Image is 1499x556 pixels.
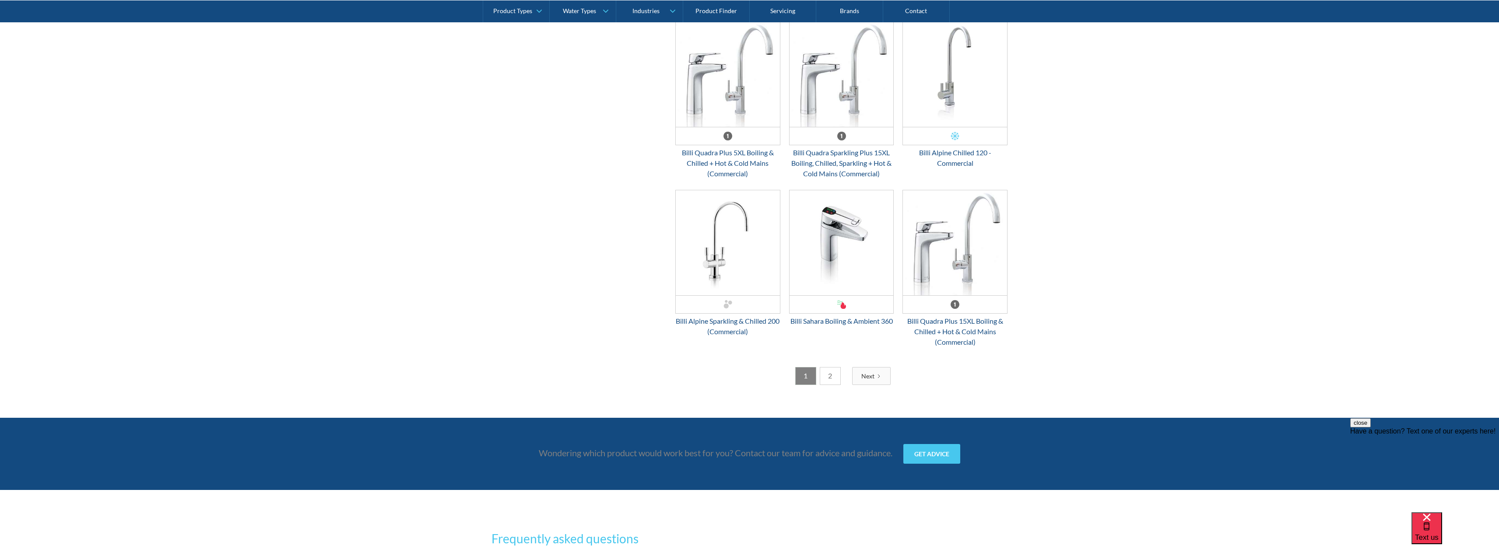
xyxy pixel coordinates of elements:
a: Billi Quadra Plus 15XL Boiling & Chilled + Hot & Cold Mains (Commercial)Billi Quadra Plus 15XL Bo... [902,190,1008,347]
a: 2 [820,367,841,385]
a: Get advice [903,444,960,464]
img: Billi Quadra Plus 15XL Boiling & Chilled + Hot & Cold Mains (Commercial) [903,190,1007,295]
div: Billi Alpine Chilled 120 - Commercial [902,147,1008,168]
div: Billi Quadra Sparkling Plus 15XL Boiling, Chilled, Sparkling + Hot & Cold Mains (Commercial) [789,147,894,179]
a: Billi Sahara Boiling & Ambient 360Billi Sahara Boiling & Ambient 360 [789,190,894,326]
img: Billi Alpine Sparkling & Chilled 200 (Commercial) [676,190,780,295]
img: Billi Quadra Sparkling Plus 15XL Boiling, Chilled, Sparkling + Hot & Cold Mains (Commercial) [790,22,894,127]
a: Billi Quadra Plus 5XL Boiling & Chilled + Hot & Cold Mains (Commercial)Billi Quadra Plus 5XL Boil... [675,21,780,179]
div: Product Types [493,7,532,14]
h3: Frequently asked questions [491,529,1008,548]
div: Water Types [563,7,596,14]
div: Billi Quadra Plus 5XL Boiling & Chilled + Hot & Cold Mains (Commercial) [675,147,780,179]
iframe: podium webchat widget bubble [1411,512,1499,556]
img: Billi Sahara Boiling & Ambient 360 [790,190,894,295]
div: Billi Quadra Plus 15XL Boiling & Chilled + Hot & Cold Mains (Commercial) [902,316,1008,347]
img: Billi Alpine Chilled 120 - Commercial [903,22,1007,127]
a: 1 [795,367,816,385]
div: Industries [632,7,660,14]
img: Billi Quadra Plus 5XL Boiling & Chilled + Hot & Cold Mains (Commercial) [676,22,780,127]
iframe: podium webchat widget prompt [1350,418,1499,523]
a: Billi Alpine Chilled 120 - CommercialBilli Alpine Chilled 120 - Commercial [902,21,1008,168]
a: Billi Alpine Sparkling & Chilled 200 (Commercial)Billi Alpine Sparkling & Chilled 200 (Commercial) [675,190,780,337]
p: Wondering which product would work best for you? Contact our team for advice and guidance. [539,446,892,459]
div: Next [861,371,874,381]
a: Next Page [852,367,891,385]
div: Billi Alpine Sparkling & Chilled 200 (Commercial) [675,316,780,337]
a: Billi Quadra Sparkling Plus 15XL Boiling, Chilled, Sparkling + Hot & Cold Mains (Commercial)Billi... [789,21,894,179]
div: Billi Sahara Boiling & Ambient 360 [789,316,894,326]
div: List [675,367,1008,385]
